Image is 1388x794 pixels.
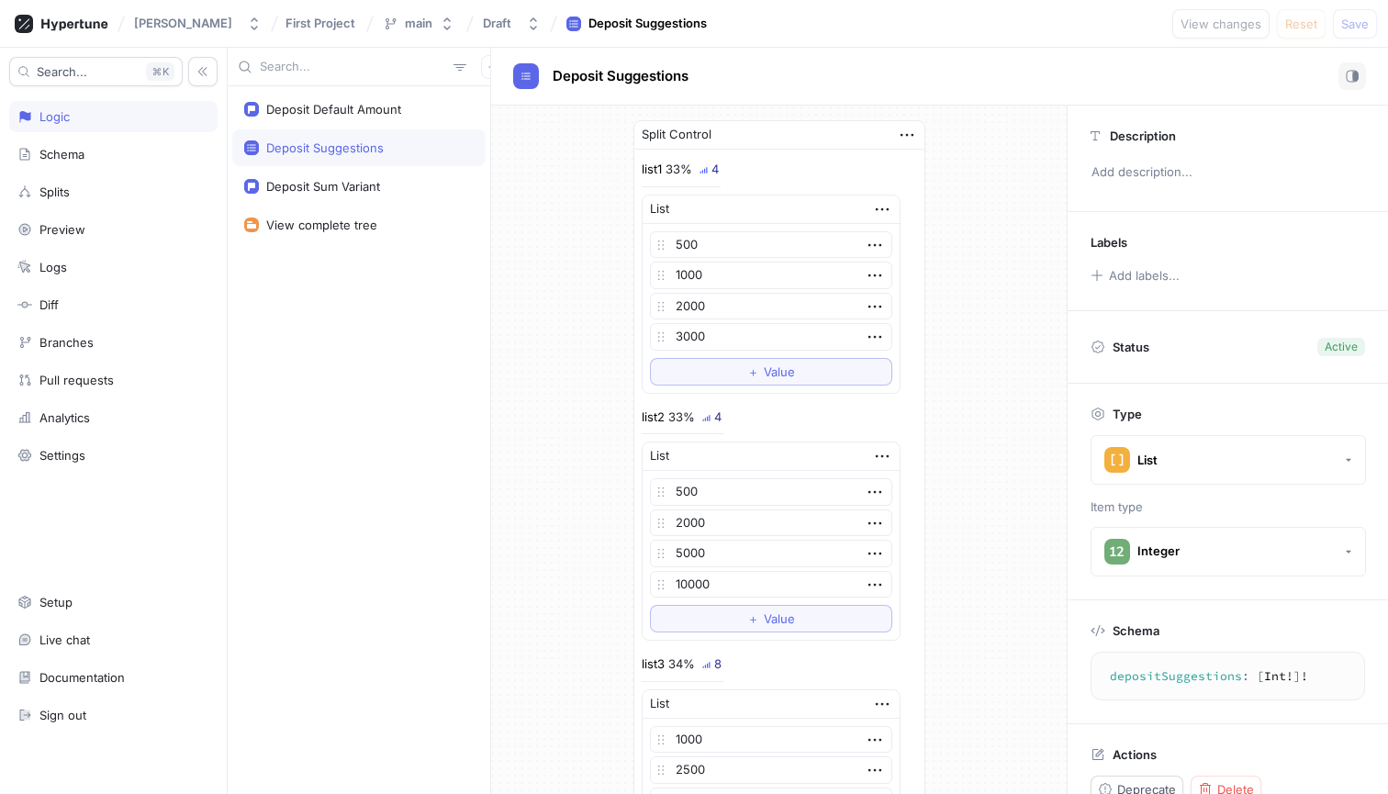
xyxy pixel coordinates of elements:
div: Settings [39,448,85,463]
button: ＋Value [650,605,893,632]
input: Enter number here [650,509,893,537]
p: Type [1113,407,1142,421]
div: Logic [39,109,70,124]
div: List [650,447,669,465]
div: main [405,16,432,31]
span: Deposit Suggestions [553,69,688,84]
span: View changes [1181,18,1261,29]
span: Value [764,366,795,377]
p: Description [1110,129,1176,143]
button: Draft [476,8,548,39]
button: View changes [1172,9,1270,39]
p: list1 [642,161,662,179]
p: list3 [642,655,665,674]
p: Status [1113,334,1149,360]
textarea: depositSuggestions: [Int!]! [1099,660,1357,693]
input: Enter number here [650,323,893,351]
p: list2 [642,408,665,427]
button: List [1091,435,1366,485]
div: K [146,62,174,81]
div: Sign out [39,708,86,722]
div: Logs [39,260,67,274]
div: 34% [668,658,695,670]
input: Enter number here [650,571,893,598]
div: 8 [714,658,722,670]
p: Schema [1113,623,1159,638]
div: Deposit Suggestions [266,140,384,155]
div: 33% [666,163,692,175]
input: Enter number here [650,756,893,784]
div: Pull requests [39,373,114,387]
div: Integer [1137,543,1180,559]
p: Labels [1091,235,1127,250]
input: Enter number here [650,540,893,567]
p: Add description... [1083,157,1372,188]
div: List [650,200,669,218]
div: Split Control [642,126,711,144]
div: Draft [483,16,511,31]
span: First Project [285,17,355,29]
div: Deposit Sum Variant [266,179,380,194]
span: Reset [1285,18,1317,29]
div: List [650,695,669,713]
div: Splits [39,185,70,199]
a: Documentation [9,662,218,693]
div: List [1137,453,1158,468]
div: Live chat [39,632,90,647]
div: Setup [39,595,73,609]
button: main [375,8,462,39]
button: Save [1333,9,1377,39]
div: [PERSON_NAME] [134,16,232,31]
input: Enter number here [650,293,893,320]
div: Active [1325,339,1358,355]
button: Integer [1091,527,1366,576]
input: Enter number here [650,726,893,754]
div: Deposit Suggestions [588,15,707,33]
input: Search... [260,58,446,76]
div: Branches [39,335,94,350]
div: Diff [39,297,59,312]
div: Deposit Default Amount [266,102,401,117]
button: ＋Value [650,358,893,386]
div: Schema [39,147,84,162]
div: 33% [668,411,695,423]
span: ＋ [747,366,759,377]
p: Actions [1113,747,1157,762]
button: Reset [1277,9,1326,39]
div: 4 [711,163,719,175]
input: Enter number here [650,478,893,506]
div: View complete tree [266,218,377,232]
p: Item type [1091,498,1365,517]
div: Analytics [39,410,90,425]
div: Documentation [39,670,125,685]
input: Enter number here [650,231,893,259]
button: Search...K [9,57,183,86]
div: Preview [39,222,85,237]
input: Enter number here [650,262,893,289]
div: 4 [714,411,722,423]
span: ＋ [747,613,759,624]
button: Add labels... [1084,263,1185,287]
span: Save [1341,18,1369,29]
span: Value [764,613,795,624]
span: Search... [37,66,87,77]
button: [PERSON_NAME] [127,8,269,39]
